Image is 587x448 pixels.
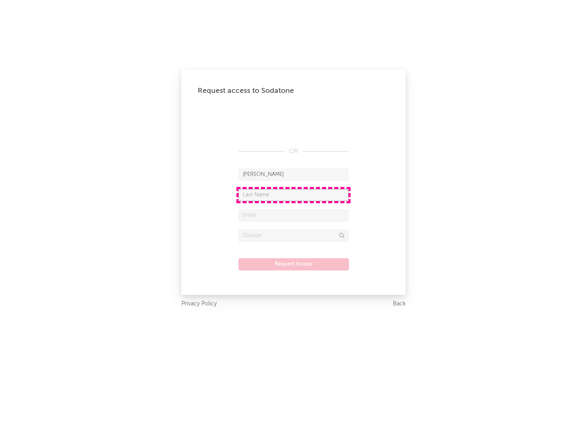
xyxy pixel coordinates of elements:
input: Email [238,209,349,222]
input: First Name [238,169,349,181]
div: OR [238,147,349,156]
input: Last Name [238,189,349,201]
input: Division [238,230,349,242]
div: Request access to Sodatone [198,86,389,96]
a: Back [393,299,406,309]
a: Privacy Policy [181,299,217,309]
button: Request Access [238,258,349,270]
